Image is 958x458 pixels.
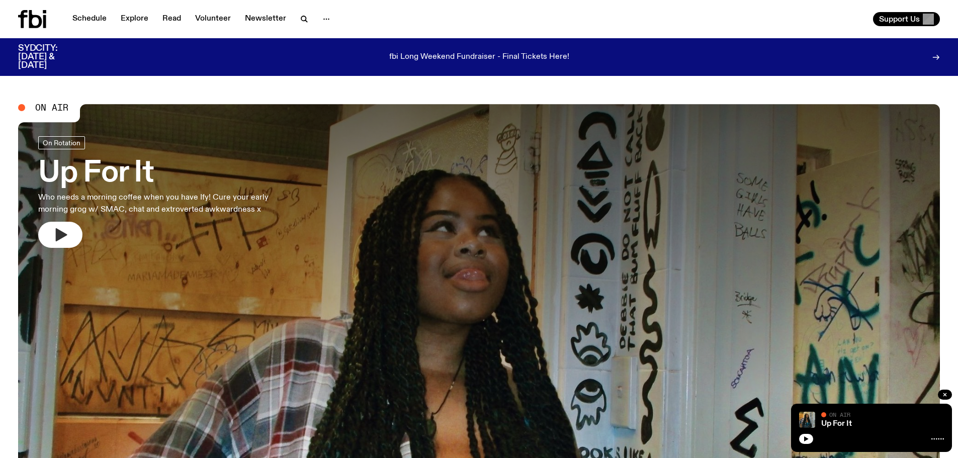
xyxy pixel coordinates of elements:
[35,103,68,112] span: On Air
[821,420,852,428] a: Up For It
[879,15,920,24] span: Support Us
[829,411,850,418] span: On Air
[873,12,940,26] button: Support Us
[389,53,569,62] p: fbi Long Weekend Fundraiser - Final Tickets Here!
[18,44,82,70] h3: SYDCITY: [DATE] & [DATE]
[38,192,296,216] p: Who needs a morning coffee when you have Ify! Cure your early morning grog w/ SMAC, chat and extr...
[115,12,154,26] a: Explore
[239,12,292,26] a: Newsletter
[66,12,113,26] a: Schedule
[799,412,815,428] img: Ify - a Brown Skin girl with black braided twists, looking up to the side with her tongue stickin...
[43,139,80,147] span: On Rotation
[189,12,237,26] a: Volunteer
[38,159,296,188] h3: Up For It
[38,136,85,149] a: On Rotation
[156,12,187,26] a: Read
[38,136,296,248] a: Up For ItWho needs a morning coffee when you have Ify! Cure your early morning grog w/ SMAC, chat...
